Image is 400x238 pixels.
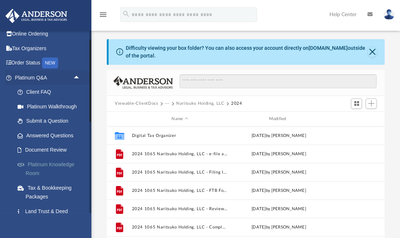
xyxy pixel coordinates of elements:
[330,116,381,122] div: id
[126,44,368,60] div: Difficulty viewing your box folder? You can also access your account directly on outside of the p...
[231,100,242,107] button: 2024
[73,70,88,85] span: arrow_drop_up
[10,157,91,181] a: Platinum Knowledge Room
[132,116,228,122] div: Name
[5,41,91,56] a: Tax Organizers
[5,27,91,41] a: Online Ordering
[10,85,91,100] a: Client FAQ
[231,133,327,139] div: [DATE] by [PERSON_NAME]
[132,152,228,156] button: 2024 1065 Naritsuko Holding, LLC - e-file authorization - please sign.pdf
[176,100,224,107] button: Naritsuko Holding, LLC
[10,143,91,157] a: Document Review
[99,14,107,19] a: menu
[384,9,395,20] img: User Pic
[42,57,58,68] div: NEW
[309,45,348,51] a: [DOMAIN_NAME]
[231,151,327,157] div: [DATE] by [PERSON_NAME]
[10,99,91,114] a: Platinum Walkthrough
[366,98,377,109] button: Add
[132,188,228,193] button: 2024 1065 Naritsuko Holding, LLC - FTB Form 3587 Payment Voucher.pdf
[115,100,158,107] button: Viewable-ClientDocs
[3,9,69,23] img: Anderson Advisors Platinum Portal
[122,10,130,18] i: search
[5,56,91,71] a: Order StatusNEW
[99,10,107,19] i: menu
[10,114,91,129] a: Submit a Question
[368,47,377,57] button: Close
[231,187,327,194] div: [DATE] by [PERSON_NAME]
[5,70,91,85] a: Platinum Q&Aarrow_drop_up
[132,207,228,211] button: 2024 1065 Naritsuko Holding, LLC - Review Copy.pdf
[10,181,91,204] a: Tax & Bookkeeping Packages
[110,116,128,122] div: id
[132,225,228,230] button: 2024 1065 Naritsuko Holding, LLC - Completed Copy.pdf
[132,133,228,138] button: Digital Tax Organizer
[180,74,377,88] input: Search files and folders
[231,116,327,122] div: Modified
[165,100,170,107] button: ···
[351,98,362,109] button: Switch to Grid View
[231,224,327,231] div: [DATE] by [PERSON_NAME]
[10,204,91,227] a: Land Trust & Deed Forum
[132,170,228,175] button: 2024 1065 Naritsuko Holding, LLC - Filing Instructions.pdf
[231,169,327,176] div: [DATE] by [PERSON_NAME]
[231,206,327,212] div: [DATE] by [PERSON_NAME]
[10,128,91,143] a: Answered Questions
